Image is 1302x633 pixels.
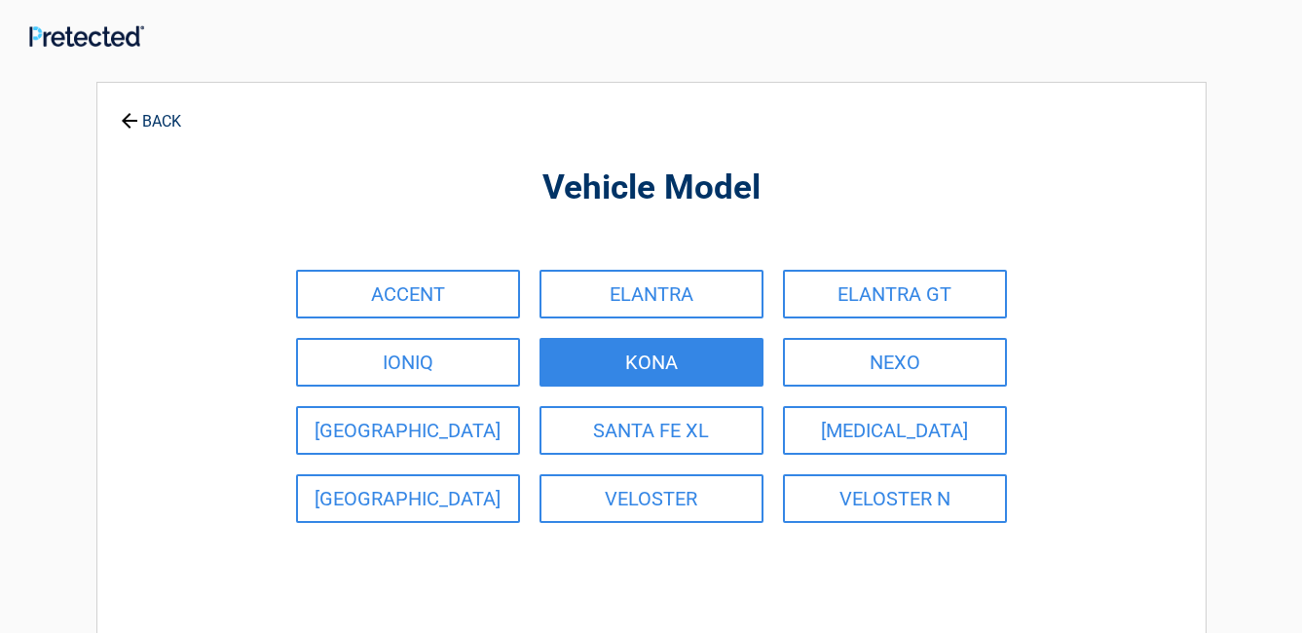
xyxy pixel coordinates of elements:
a: [GEOGRAPHIC_DATA] [296,474,520,523]
h2: Vehicle Model [205,166,1098,211]
a: KONA [539,338,763,387]
a: NEXO [783,338,1007,387]
a: SANTA FE XL [539,406,763,455]
a: VELOSTER [539,474,763,523]
a: [GEOGRAPHIC_DATA] [296,406,520,455]
a: ACCENT [296,270,520,318]
a: ELANTRA [539,270,763,318]
a: IONIQ [296,338,520,387]
img: Main Logo [29,25,144,46]
a: ELANTRA GT [783,270,1007,318]
a: VELOSTER N [783,474,1007,523]
a: [MEDICAL_DATA] [783,406,1007,455]
a: BACK [117,95,185,130]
